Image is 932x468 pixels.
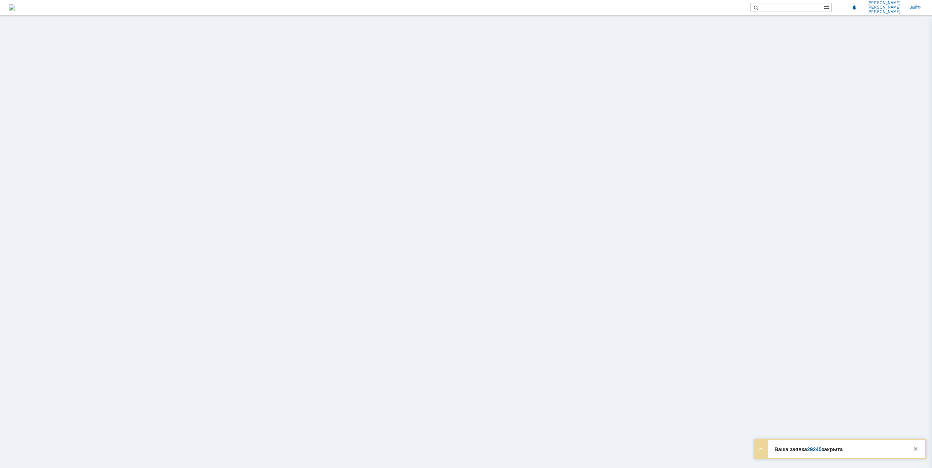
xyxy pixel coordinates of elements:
span: [PERSON_NAME] [867,1,901,5]
img: logo [9,4,15,10]
span: [PERSON_NAME] [867,5,901,10]
span: Расширенный поиск [824,3,831,10]
a: 29245 [807,446,821,452]
div: Развернуть [757,444,765,453]
strong: Ваша заявка закрыта [774,446,843,452]
div: Закрыть [911,444,920,453]
span: [PERSON_NAME] [867,10,901,14]
a: Перейти на домашнюю страницу [9,4,15,10]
